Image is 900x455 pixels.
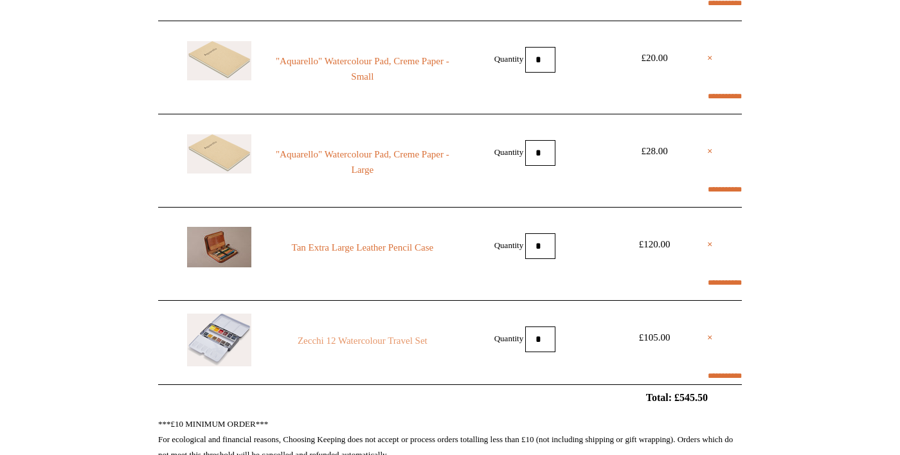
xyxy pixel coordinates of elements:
[494,333,524,343] label: Quantity
[275,53,450,84] a: "Aquarello" Watercolour Pad, Creme Paper - Small
[625,143,683,159] div: £28.00
[625,330,683,345] div: £105.00
[707,50,713,66] a: ×
[625,236,683,252] div: £120.00
[494,147,524,156] label: Quantity
[707,236,713,252] a: ×
[275,333,450,348] a: Zecchi 12 Watercolour Travel Set
[187,227,251,267] img: Tan Extra Large Leather Pencil Case
[187,314,251,366] img: Zecchi 12 Watercolour Travel Set
[707,330,713,345] a: ×
[187,134,251,174] img: "Aquarello" Watercolour Pad, Creme Paper - Large
[625,50,683,66] div: £20.00
[275,240,450,255] a: Tan Extra Large Leather Pencil Case
[707,143,713,159] a: ×
[129,391,771,404] h2: Total: £545.50
[187,41,251,80] img: "Aquarello" Watercolour Pad, Creme Paper - Small
[494,53,524,63] label: Quantity
[494,240,524,249] label: Quantity
[275,147,450,177] a: "Aquarello" Watercolour Pad, Creme Paper - Large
